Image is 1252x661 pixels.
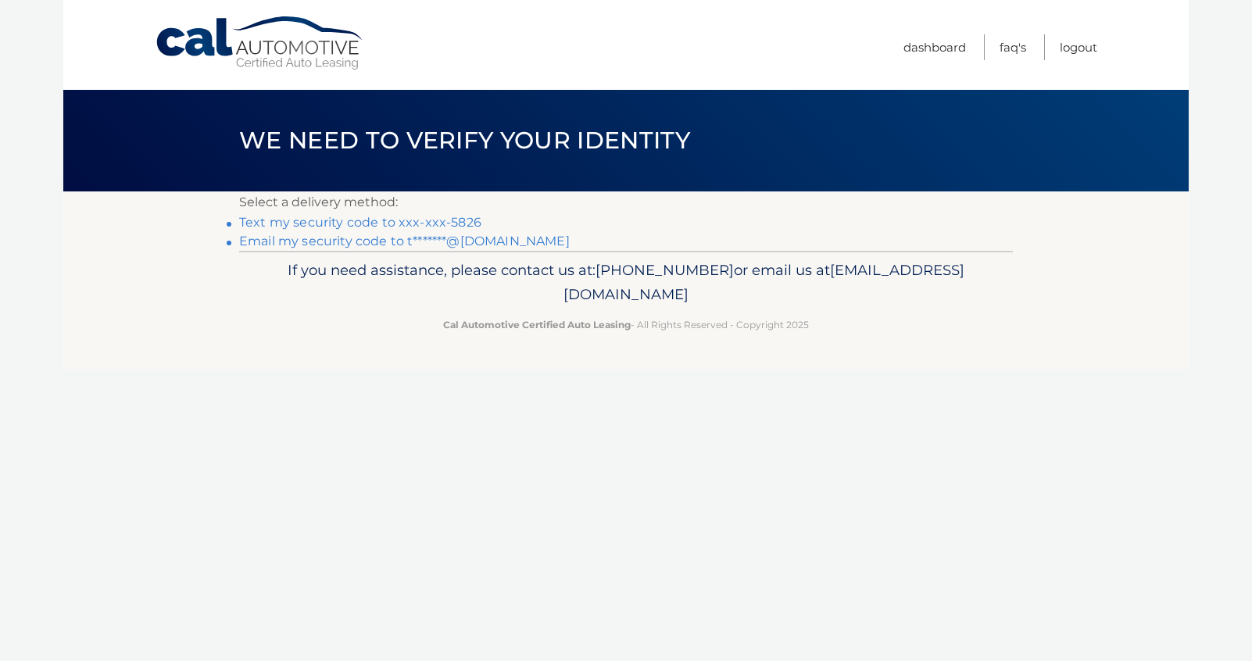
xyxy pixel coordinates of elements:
[249,258,1003,308] p: If you need assistance, please contact us at: or email us at
[903,34,966,60] a: Dashboard
[1000,34,1026,60] a: FAQ's
[155,16,366,71] a: Cal Automotive
[239,215,481,230] a: Text my security code to xxx-xxx-5826
[239,126,690,155] span: We need to verify your identity
[239,234,570,248] a: Email my security code to t*******@[DOMAIN_NAME]
[1060,34,1097,60] a: Logout
[249,316,1003,333] p: - All Rights Reserved - Copyright 2025
[443,319,631,330] strong: Cal Automotive Certified Auto Leasing
[239,191,1013,213] p: Select a delivery method:
[596,261,734,279] span: [PHONE_NUMBER]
